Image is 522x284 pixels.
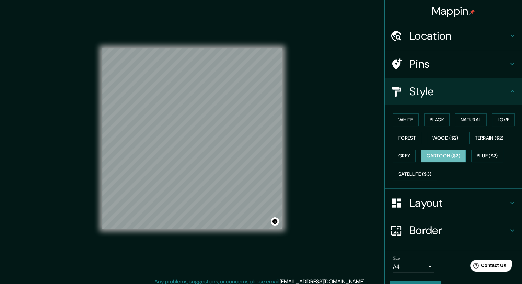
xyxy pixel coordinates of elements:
button: Forest [393,132,421,144]
button: Satellite ($3) [393,168,437,181]
div: Layout [385,189,522,217]
button: Wood ($2) [427,132,464,144]
div: Location [385,22,522,50]
h4: Pins [409,57,508,71]
h4: Border [409,223,508,237]
h4: Location [409,29,508,43]
button: Cartoon ($2) [421,150,466,162]
button: Natural [455,113,487,126]
button: Toggle attribution [271,217,279,226]
div: A4 [393,261,434,272]
h4: Layout [409,196,508,210]
h4: Style [409,85,508,98]
button: White [393,113,419,126]
button: Grey [393,150,416,162]
img: pin-icon.png [469,9,475,15]
button: Black [424,113,450,126]
div: Pins [385,50,522,78]
div: Border [385,217,522,244]
button: Blue ($2) [471,150,503,162]
button: Love [492,113,515,126]
iframe: Help widget launcher [461,257,514,276]
button: Terrain ($2) [469,132,509,144]
div: Style [385,78,522,105]
label: Size [393,255,400,261]
h4: Mappin [432,4,475,18]
canvas: Map [102,48,282,229]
